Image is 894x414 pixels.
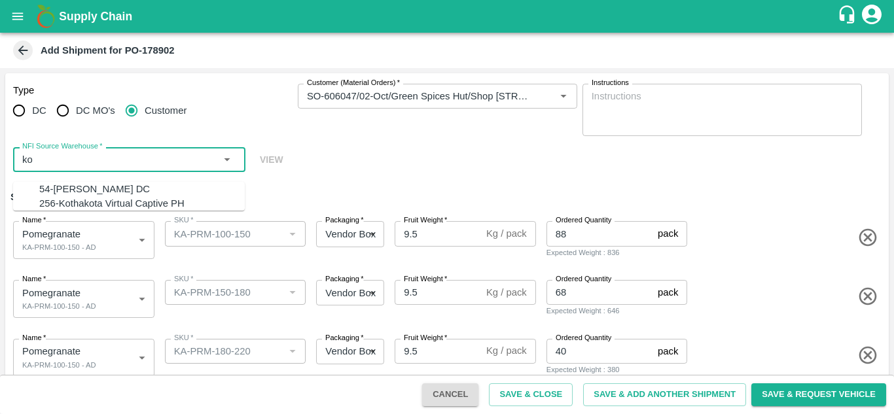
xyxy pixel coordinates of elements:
[325,215,364,226] label: Packaging
[658,226,678,241] p: pack
[22,333,46,343] label: Name
[325,286,357,300] p: Vendor Box
[546,221,653,246] input: 0.0
[404,215,447,226] label: Fruit Weight
[583,383,746,406] button: Save & Add Another Shipment
[41,45,175,56] b: Add Shipment for PO-178902
[546,247,688,258] div: Expected Weight : 836
[32,103,46,118] span: DC
[556,215,611,226] label: Ordered Quantity
[22,286,127,300] p: Pomegranate
[489,383,573,406] button: Save & Close
[17,151,220,168] input: NFI Source Warehouse
[39,182,150,196] div: 54-[PERSON_NAME] DC
[22,215,46,226] label: Name
[169,225,281,242] input: SKU
[169,284,281,301] input: SKU
[59,10,132,23] b: Supply Chain
[555,88,572,105] button: Open
[837,5,860,28] div: customer-support
[22,241,134,253] div: KA-PRM-100-150 - AD
[307,78,400,88] label: Customer (Material Orders)
[546,280,653,305] input: 0.0
[556,274,611,285] label: Ordered Quantity
[169,343,281,360] input: SKU
[325,274,364,285] label: Packaging
[33,3,59,29] img: logo
[395,339,481,364] input: 0.0
[22,274,46,285] label: Name
[302,88,535,105] input: Select Material Orders
[395,280,481,305] input: 0.0
[546,339,653,364] input: 0.0
[860,3,884,30] div: account of current user
[174,215,193,226] label: SKU
[325,333,364,343] label: Packaging
[76,103,115,118] span: DC MO's
[325,227,357,241] p: Vendor Box
[59,7,837,26] a: Supply Chain
[22,227,127,241] p: Pomegranate
[22,141,102,152] label: NFI Source Warehouse
[592,78,629,88] label: Instructions
[545,91,555,101] button: Clear
[325,344,357,358] p: Vendor Box
[39,196,185,211] div: 256-Kothakota Virtual Captive PH
[658,344,678,358] p: pack
[546,364,688,375] div: Expected Weight : 380
[546,305,688,317] div: Expected Weight : 646
[13,84,34,97] legend: Type
[3,1,33,31] button: open drawer
[174,333,193,343] label: SKU
[422,383,478,406] button: Cancel
[22,359,134,371] div: KA-PRM-100-150 - AD
[556,333,611,343] label: Ordered Quantity
[751,383,886,406] button: Save & Request Vehicle
[174,274,193,285] label: SKU
[10,192,83,202] strong: Shipment Items
[658,285,678,300] p: pack
[404,333,447,343] label: Fruit Weight
[215,147,240,172] button: Close
[22,344,127,358] p: Pomegranate
[145,103,187,118] span: Customer
[22,300,134,312] div: KA-PRM-100-150 - AD
[13,97,293,124] div: recipient_type
[404,274,447,285] label: Fruit Weight
[395,221,481,246] input: 0.0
